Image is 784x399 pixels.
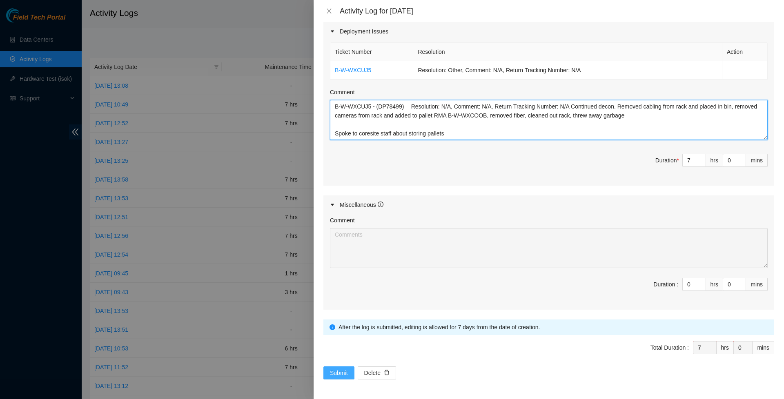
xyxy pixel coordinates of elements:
div: Duration [655,156,679,165]
div: mins [753,341,774,354]
div: Total Duration : [650,343,689,352]
div: Activity Log for [DATE] [340,7,774,16]
span: caret-right [330,202,335,207]
span: Submit [330,368,348,377]
div: Duration : [653,280,678,289]
label: Comment [330,216,355,225]
div: mins [746,278,768,291]
label: Comment [330,88,355,97]
span: caret-right [330,29,335,34]
th: Action [722,43,768,61]
span: info-circle [378,202,383,207]
button: Close [323,7,335,15]
div: Miscellaneous info-circle [323,195,774,214]
th: Ticket Number [330,43,413,61]
button: Deletedelete [358,366,396,379]
div: After the log is submitted, editing is allowed for 7 days from the date of creation. [338,323,768,332]
span: Delete [364,368,381,377]
a: B-W-WXCUJ5 [335,67,371,73]
div: hrs [717,341,734,354]
button: Submit [323,366,354,379]
div: Miscellaneous [340,200,383,209]
th: Resolution [413,43,722,61]
div: Deployment Issues [323,22,774,41]
td: Resolution: Other, Comment: N/A, Return Tracking Number: N/A [413,61,722,80]
div: hrs [706,154,723,167]
span: info-circle [330,324,335,330]
span: close [326,8,332,14]
textarea: Comment [330,100,768,140]
textarea: Comment [330,228,768,268]
div: hrs [706,278,723,291]
div: mins [746,154,768,167]
span: delete [384,370,390,376]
